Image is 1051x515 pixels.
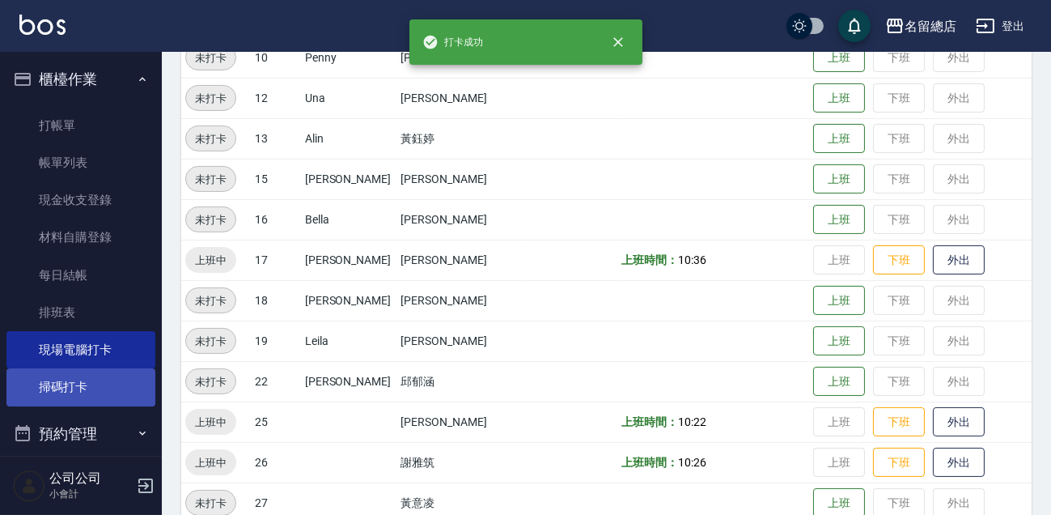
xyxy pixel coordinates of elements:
span: 未打卡 [186,130,235,147]
button: 上班 [813,83,865,113]
a: 現場電腦打卡 [6,331,155,368]
span: 上班中 [185,414,236,431]
span: 上班中 [185,252,236,269]
td: [PERSON_NAME] [301,159,396,199]
button: 上班 [813,43,865,73]
td: [PERSON_NAME] [396,240,521,280]
button: 報表及分析 [6,454,155,496]
td: 22 [251,361,300,402]
span: 未打卡 [186,333,235,350]
td: 10 [251,37,300,78]
span: 未打卡 [186,373,235,390]
td: 17 [251,240,300,280]
td: 邱郁涵 [396,361,521,402]
td: [PERSON_NAME] [396,402,521,442]
button: 上班 [813,164,865,194]
td: [PERSON_NAME] [301,280,396,321]
button: 外出 [933,245,985,275]
td: [PERSON_NAME] [396,280,521,321]
td: 16 [251,199,300,240]
span: 10:26 [678,456,706,469]
a: 打帳單 [6,107,155,144]
td: 25 [251,402,300,442]
td: 13 [251,118,300,159]
b: 上班時間： [621,456,678,469]
img: Person [13,470,45,502]
a: 帳單列表 [6,144,155,181]
span: 10:36 [678,253,706,266]
td: Penny [301,37,396,78]
td: Leila [301,321,396,361]
button: 名留總店 [879,10,963,43]
td: Una [301,78,396,118]
td: [PERSON_NAME] [396,159,521,199]
a: 每日結帳 [6,257,155,294]
a: 掃碼打卡 [6,368,155,406]
img: Logo [19,15,66,35]
button: 上班 [813,124,865,154]
button: 外出 [933,448,985,478]
a: 現金收支登錄 [6,181,155,219]
td: Bella [301,199,396,240]
button: 下班 [873,245,925,275]
td: 18 [251,280,300,321]
span: 打卡成功 [422,34,484,50]
span: 未打卡 [186,90,235,107]
a: 材料自購登錄 [6,219,155,256]
button: 登出 [969,11,1032,41]
td: 謝雅筑 [396,442,521,483]
button: 上班 [813,286,865,316]
button: 上班 [813,367,865,397]
div: 名留總店 [905,16,956,36]
td: 19 [251,321,300,361]
td: Alin [301,118,396,159]
span: 未打卡 [186,49,235,66]
td: [PERSON_NAME] [301,240,396,280]
button: 上班 [813,205,865,235]
a: 排班表 [6,294,155,331]
td: 黃鈺婷 [396,118,521,159]
span: 未打卡 [186,495,235,512]
button: save [838,10,871,42]
button: close [600,24,636,60]
span: 未打卡 [186,171,235,188]
button: 下班 [873,448,925,478]
button: 預約管理 [6,413,155,455]
span: 上班中 [185,454,236,471]
td: 26 [251,442,300,483]
b: 上班時間： [621,415,678,428]
td: [PERSON_NAME] [396,37,521,78]
span: 未打卡 [186,292,235,309]
td: [PERSON_NAME] [301,361,396,402]
td: [PERSON_NAME] [396,78,521,118]
td: 12 [251,78,300,118]
h5: 公司公司 [49,470,132,487]
span: 未打卡 [186,211,235,228]
p: 小會計 [49,487,132,501]
button: 下班 [873,407,925,437]
td: 15 [251,159,300,199]
button: 外出 [933,407,985,437]
span: 10:22 [678,415,706,428]
button: 上班 [813,326,865,356]
button: 櫃檯作業 [6,58,155,100]
td: [PERSON_NAME] [396,321,521,361]
td: [PERSON_NAME] [396,199,521,240]
b: 上班時間： [621,253,678,266]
